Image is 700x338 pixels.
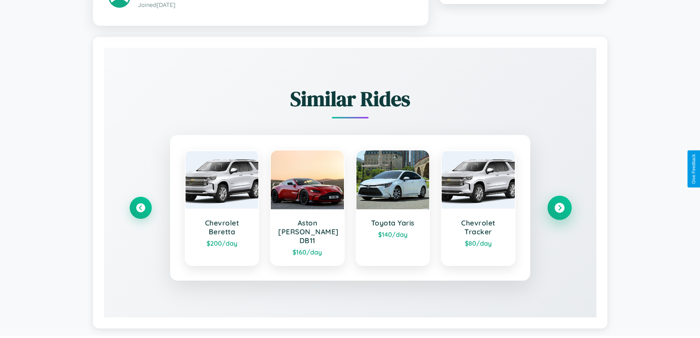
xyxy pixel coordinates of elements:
[449,239,507,247] div: $ 80 /day
[691,154,696,184] div: Give Feedback
[278,248,337,256] div: $ 160 /day
[130,85,571,113] h2: Similar Rides
[278,218,337,245] h3: Aston [PERSON_NAME] DB11
[449,218,507,236] h3: Chevrolet Tracker
[270,150,345,266] a: Aston [PERSON_NAME] DB11$160/day
[441,150,516,266] a: Chevrolet Tracker$80/day
[364,230,422,238] div: $ 140 /day
[364,218,422,227] h3: Toyota Yaris
[193,239,251,247] div: $ 200 /day
[193,218,251,236] h3: Chevrolet Beretta
[356,150,430,266] a: Toyota Yaris$140/day
[185,150,259,266] a: Chevrolet Beretta$200/day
